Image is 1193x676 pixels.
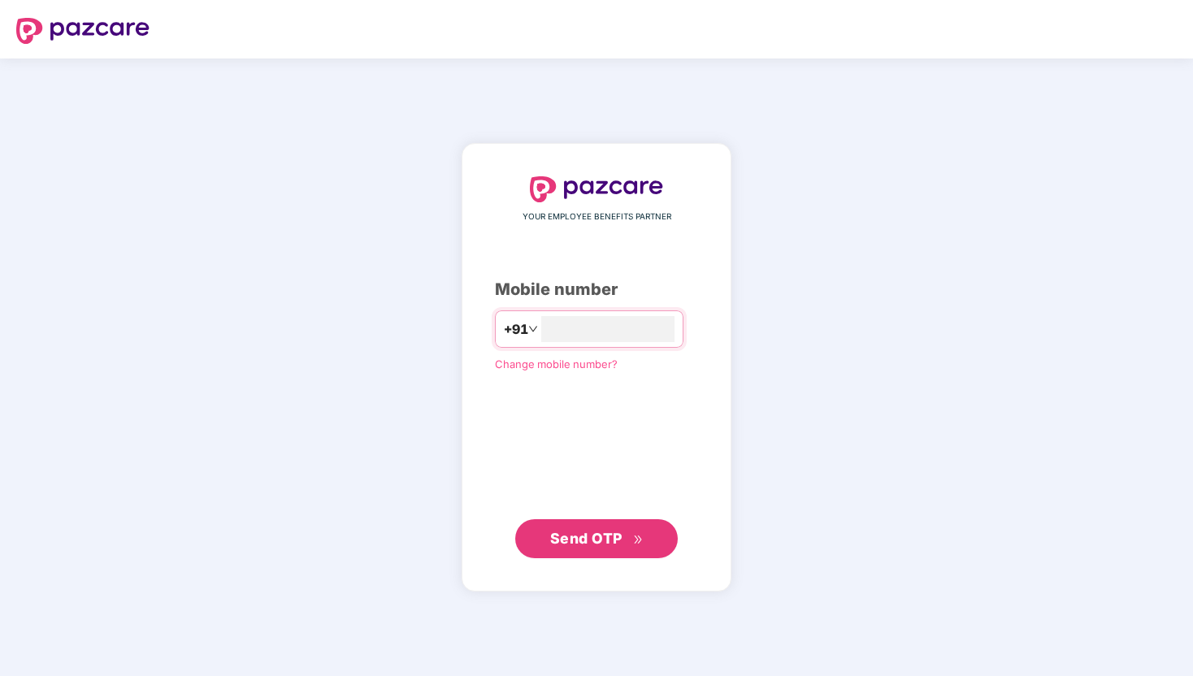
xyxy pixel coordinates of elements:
[633,535,644,545] span: double-right
[528,324,538,334] span: down
[495,357,618,370] a: Change mobile number?
[504,319,528,340] span: +91
[523,210,671,223] span: YOUR EMPLOYEE BENEFITS PARTNER
[550,530,623,547] span: Send OTP
[495,277,698,302] div: Mobile number
[515,519,678,558] button: Send OTPdouble-right
[530,176,663,202] img: logo
[16,18,150,44] img: logo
